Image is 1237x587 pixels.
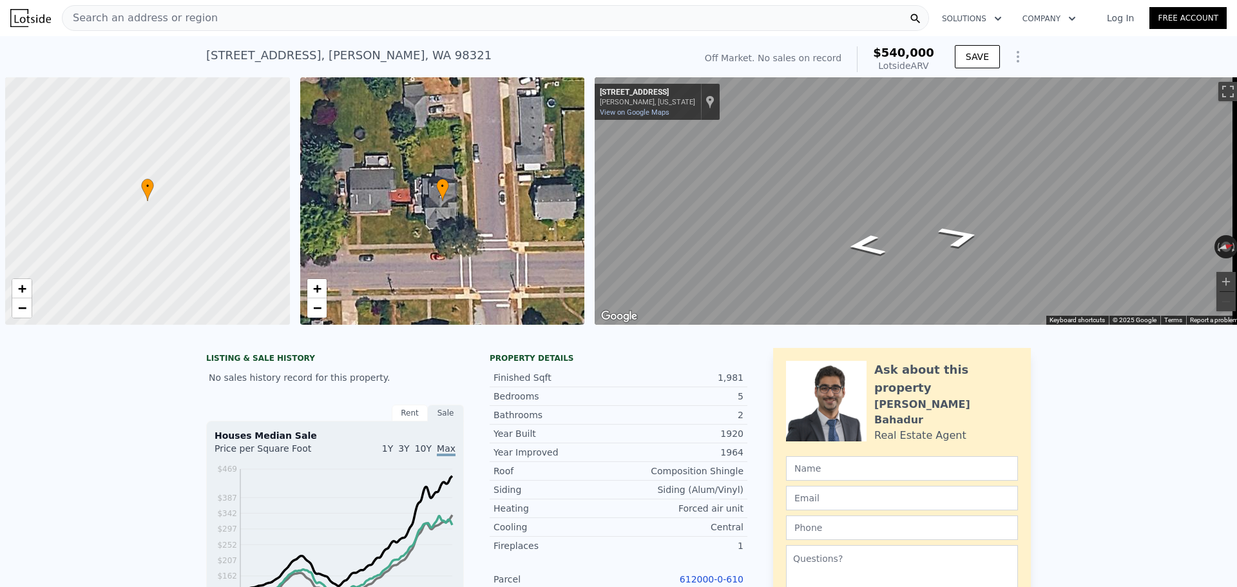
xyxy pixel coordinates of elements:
tspan: $162 [217,572,237,581]
div: • [141,178,154,201]
div: Rent [392,405,428,421]
div: [STREET_ADDRESS] , [PERSON_NAME] , WA 98321 [206,46,492,64]
div: Bathrooms [494,409,618,421]
div: Property details [490,353,747,363]
span: • [436,180,449,192]
div: Heating [494,502,618,515]
button: Zoom in [1216,272,1236,291]
span: © 2025 Google [1113,316,1156,323]
img: Lotside [10,9,51,27]
a: Zoom out [307,298,327,318]
span: Search an address or region [62,10,218,26]
div: Central [618,521,743,534]
div: Sale [428,405,464,421]
div: Year Improved [494,446,618,459]
div: Year Built [494,427,618,440]
button: Zoom out [1216,292,1236,311]
path: Go South, N C St [830,229,902,262]
tspan: $387 [217,494,237,503]
div: 1,981 [618,371,743,384]
span: $540,000 [873,46,934,59]
span: Max [437,443,455,456]
tspan: $297 [217,524,237,534]
span: • [141,180,154,192]
a: Zoom out [12,298,32,318]
input: Name [786,456,1018,481]
a: Show location on map [705,95,714,109]
div: Parcel [494,573,618,586]
div: 5 [618,390,743,403]
div: • [436,178,449,201]
span: − [18,300,26,316]
div: [STREET_ADDRESS] [600,88,695,98]
div: Siding (Alum/Vinyl) [618,483,743,496]
div: [PERSON_NAME], [US_STATE] [600,98,695,106]
span: + [312,280,321,296]
a: Open this area in Google Maps (opens a new window) [598,308,640,325]
button: Company [1012,7,1086,30]
a: Zoom in [12,279,32,298]
div: 1920 [618,427,743,440]
div: Ask about this property [874,361,1018,397]
div: Cooling [494,521,618,534]
div: 1 [618,539,743,552]
span: 3Y [398,443,409,454]
div: Roof [494,465,618,477]
button: SAVE [955,45,1000,68]
input: Email [786,486,1018,510]
div: Lotside ARV [873,59,934,72]
a: Log In [1091,12,1149,24]
tspan: $207 [217,556,237,565]
button: Solutions [932,7,1012,30]
div: Real Estate Agent [874,428,966,443]
div: Composition Shingle [618,465,743,477]
div: LISTING & SALE HISTORY [206,353,464,366]
path: Go North, N C St [920,220,999,254]
div: Fireplaces [494,539,618,552]
button: Keyboard shortcuts [1050,316,1105,325]
span: 10Y [415,443,432,454]
div: 1964 [618,446,743,459]
button: Rotate counterclockwise [1214,235,1222,258]
a: 612000-0-610 [680,574,743,584]
input: Phone [786,515,1018,540]
div: Forced air unit [618,502,743,515]
tspan: $342 [217,509,237,518]
div: Price per Square Foot [215,442,335,463]
div: Houses Median Sale [215,429,455,442]
div: Off Market. No sales on record [705,52,841,64]
a: Zoom in [307,279,327,298]
a: View on Google Maps [600,108,669,117]
div: 2 [618,409,743,421]
button: Show Options [1005,44,1031,70]
span: + [18,280,26,296]
tspan: $252 [217,541,237,550]
div: Finished Sqft [494,371,618,384]
span: − [312,300,321,316]
div: Bedrooms [494,390,618,403]
tspan: $469 [217,465,237,474]
img: Google [598,308,640,325]
div: [PERSON_NAME] Bahadur [874,397,1018,428]
a: Free Account [1149,7,1227,29]
div: No sales history record for this property. [206,366,464,389]
a: Terms (opens in new tab) [1164,316,1182,323]
div: Siding [494,483,618,496]
span: 1Y [382,443,393,454]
